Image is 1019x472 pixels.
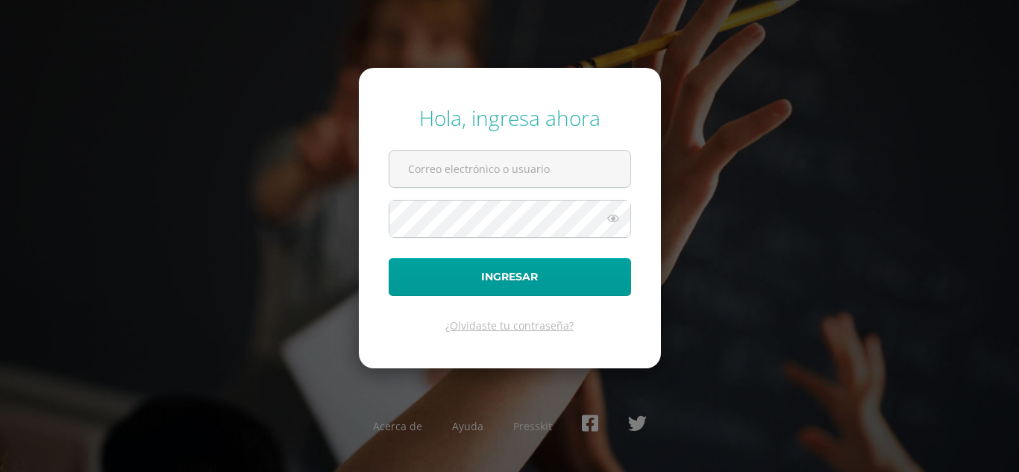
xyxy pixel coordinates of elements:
[445,318,574,333] a: ¿Olvidaste tu contraseña?
[389,151,630,187] input: Correo electrónico o usuario
[389,104,631,132] div: Hola, ingresa ahora
[452,419,483,433] a: Ayuda
[373,419,422,433] a: Acerca de
[513,419,552,433] a: Presskit
[389,258,631,296] button: Ingresar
